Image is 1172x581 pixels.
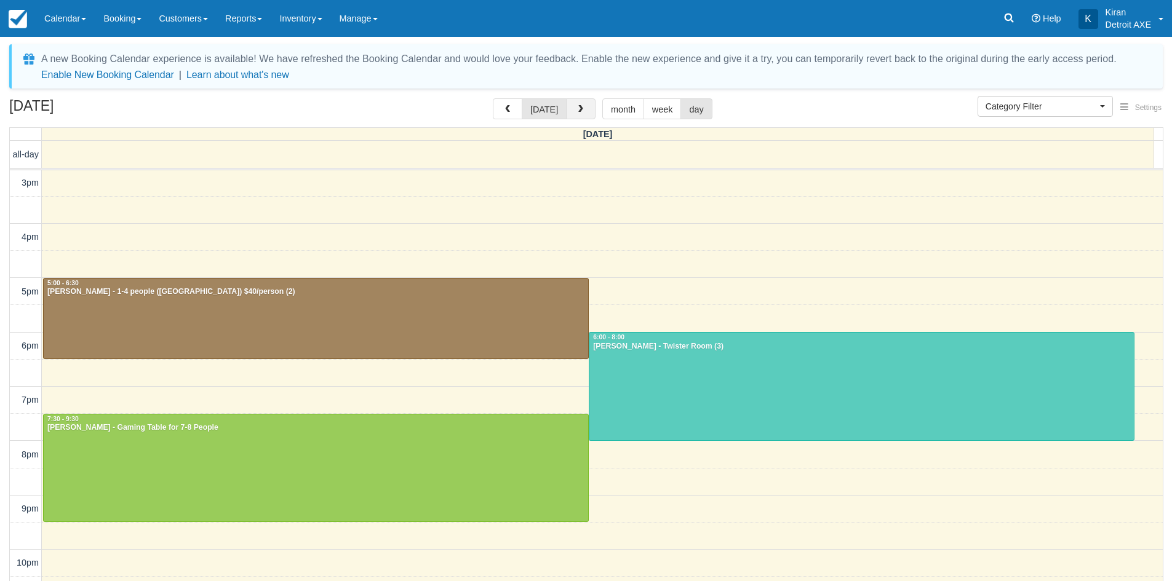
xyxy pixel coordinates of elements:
span: Settings [1135,103,1162,112]
h2: [DATE] [9,98,165,121]
span: [DATE] [583,129,613,139]
img: checkfront-main-nav-mini-logo.png [9,10,27,28]
span: Help [1043,14,1061,23]
span: | [179,69,181,80]
span: 6pm [22,341,39,350]
i: Help [1032,14,1040,23]
span: 4pm [22,232,39,242]
span: 5pm [22,287,39,296]
div: [PERSON_NAME] - 1-4 people ([GEOGRAPHIC_DATA]) $40/person (2) [47,287,585,297]
span: 7pm [22,395,39,405]
span: 3pm [22,178,39,188]
span: 7:30 - 9:30 [47,416,79,422]
span: 8pm [22,449,39,459]
span: Category Filter [986,100,1097,113]
p: Kiran [1106,6,1151,18]
a: Learn about what's new [186,69,289,80]
span: all-day [13,149,39,159]
span: 5:00 - 6:30 [47,280,79,287]
button: Settings [1113,99,1169,117]
div: [PERSON_NAME] - Twister Room (3) [592,342,1131,352]
button: Category Filter [978,96,1113,117]
p: Detroit AXE [1106,18,1151,31]
button: day [680,98,712,119]
button: week [644,98,682,119]
a: 6:00 - 8:00[PERSON_NAME] - Twister Room (3) [589,332,1134,441]
span: 10pm [17,558,39,567]
a: 5:00 - 6:30[PERSON_NAME] - 1-4 people ([GEOGRAPHIC_DATA]) $40/person (2) [43,278,589,360]
button: Enable New Booking Calendar [41,69,174,81]
a: 7:30 - 9:30[PERSON_NAME] - Gaming Table for 7-8 People [43,414,589,523]
div: [PERSON_NAME] - Gaming Table for 7-8 People [47,423,585,433]
span: 6:00 - 8:00 [593,334,624,341]
div: K [1078,9,1098,29]
div: A new Booking Calendar experience is available! We have refreshed the Booking Calendar and would ... [41,52,1117,66]
button: [DATE] [522,98,567,119]
span: 9pm [22,504,39,513]
button: month [602,98,644,119]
